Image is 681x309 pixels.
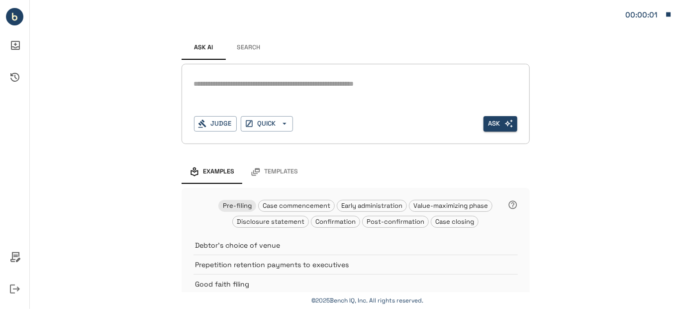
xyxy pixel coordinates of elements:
div: Matter: 080529-1026 [625,8,660,21]
span: Early administration [337,201,406,210]
span: Value-maximizing phase [409,201,492,210]
div: Case commencement [258,200,335,212]
span: Case closing [431,217,478,226]
span: Confirmation [311,217,360,226]
div: Confirmation [311,216,360,228]
span: Templates [265,168,298,176]
div: Prepetition retention payments to executives [194,255,518,274]
div: examples and templates tabs [182,160,530,184]
button: Matter: 080529-1026 [620,4,677,25]
div: Pre-filing [218,200,256,212]
p: Debtor's choice of venue [195,240,493,250]
span: Ask AI [195,44,213,52]
div: Case closing [431,216,479,228]
div: Disclosure statement [232,216,309,228]
span: Examples [203,168,235,176]
p: Good faith filing [195,279,493,289]
button: Judge [194,116,237,132]
span: Post-confirmation [363,217,428,226]
div: Value-maximizing phase [409,200,492,212]
span: Enter search text [484,116,517,132]
div: Good faith filing [194,274,518,294]
div: Post-confirmation [362,216,429,228]
button: Ask [484,116,517,132]
p: Prepetition retention payments to executives [195,260,493,270]
button: QUICK [241,116,293,132]
span: Disclosure statement [233,217,308,226]
div: Early administration [337,200,407,212]
div: Debtor's choice of venue [194,236,518,255]
span: Pre-filing [219,201,256,210]
button: Search [226,36,271,60]
span: Case commencement [259,201,334,210]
